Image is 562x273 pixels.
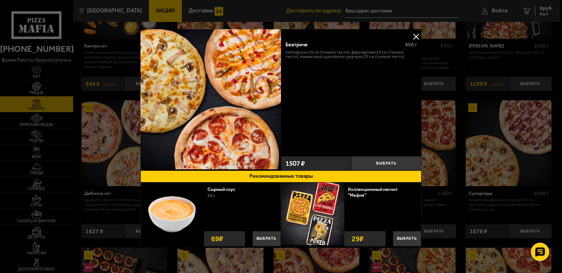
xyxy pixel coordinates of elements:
button: Рекомендованные товары [140,170,421,182]
button: Выбрать [252,231,281,246]
div: Беатриче [285,42,400,48]
a: Сырный соус [207,187,241,192]
span: 850 г [405,42,417,48]
strong: 29 ₽ [350,231,366,246]
a: Коллекционный магнит "Мафия" [348,187,398,198]
button: Выбрать [393,231,421,246]
button: Выбрать [351,156,421,170]
span: 1507 ₽ [285,160,305,167]
a: Беатриче [140,29,281,170]
p: Пепперони 25 см (тонкое тесто), Фермерская 25 см (тонкое тесто), Пикантный цыплёнок сулугуни 25 с... [285,50,417,59]
img: Беатриче [140,29,281,169]
strong: 69 ₽ [209,231,225,246]
span: 25 г [207,193,215,198]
